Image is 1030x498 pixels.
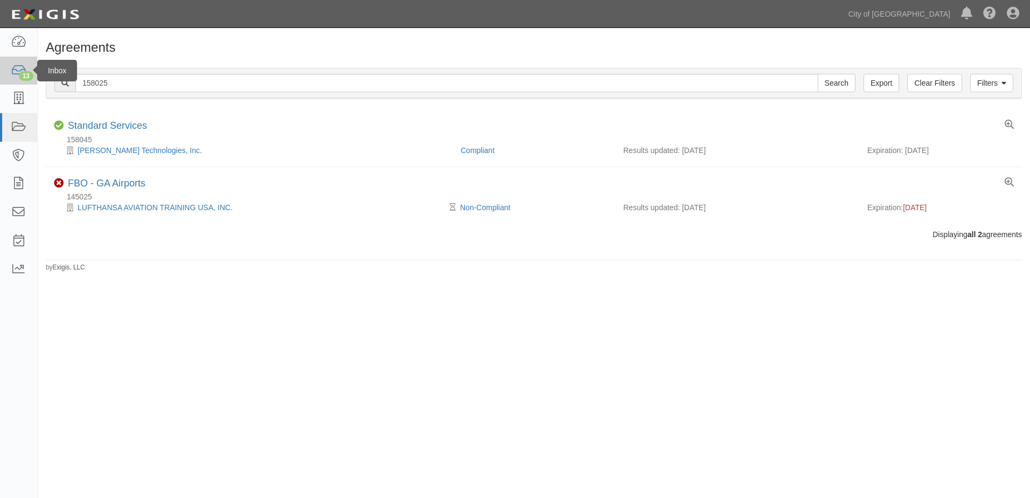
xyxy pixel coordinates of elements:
[37,60,77,81] div: Inbox
[75,74,818,92] input: Search
[19,71,33,81] div: 13
[54,178,64,188] i: Non-Compliant
[1005,120,1014,130] a: View results summary
[54,145,453,156] div: Halliday Technologies, Inc.
[968,230,982,239] b: all 2
[907,74,962,92] a: Clear Filters
[818,74,855,92] input: Search
[623,145,851,156] div: Results updated: [DATE]
[54,202,453,213] div: LUFTHANSA AVIATION TRAINING USA, INC.
[78,203,233,212] a: LUFTHANSA AVIATION TRAINING USA, INC.
[1005,178,1014,188] a: View results summary
[450,204,456,211] i: Pending Review
[68,120,147,132] div: Standard Services
[867,202,1014,213] div: Expiration:
[970,74,1013,92] a: Filters
[46,40,1022,54] h1: Agreements
[78,146,202,155] a: [PERSON_NAME] Technologies, Inc.
[68,120,147,131] a: Standard Services
[460,203,510,212] a: Non-Compliant
[68,178,145,189] a: FBO - GA Airports
[38,229,1030,240] div: Displaying agreements
[8,5,82,24] img: logo-5460c22ac91f19d4615b14bd174203de0afe785f0fc80cf4dbbc73dc1793850b.png
[54,191,1022,202] div: 145025
[53,264,85,271] a: Exigis, LLC
[54,121,64,130] i: Compliant
[867,145,1014,156] div: Expiration: [DATE]
[983,8,996,20] i: Help Center - Complianz
[864,74,899,92] a: Export
[68,178,145,190] div: FBO - GA Airports
[46,263,85,272] small: by
[461,146,495,155] a: Compliant
[843,3,956,25] a: City of [GEOGRAPHIC_DATA]
[54,134,1022,145] div: 158045
[623,202,851,213] div: Results updated: [DATE]
[903,203,927,212] span: [DATE]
